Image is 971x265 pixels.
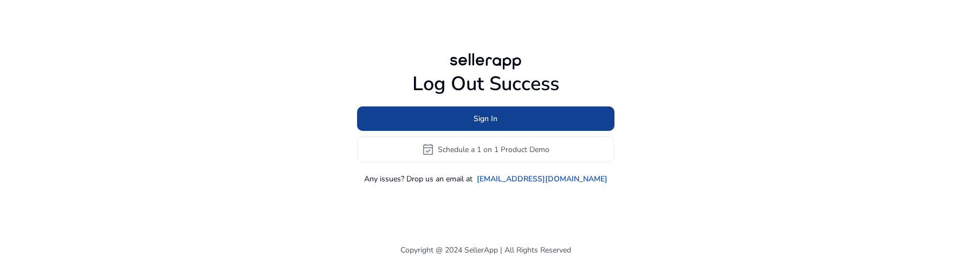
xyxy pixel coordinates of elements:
[357,72,614,96] h1: Log Out Success
[357,106,614,131] button: Sign In
[422,143,435,156] span: event_available
[364,173,472,185] p: Any issues? Drop us an email at
[477,173,607,185] a: [EMAIL_ADDRESS][DOMAIN_NAME]
[474,113,497,124] span: Sign In
[357,136,614,162] button: event_availableSchedule a 1 on 1 Product Demo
